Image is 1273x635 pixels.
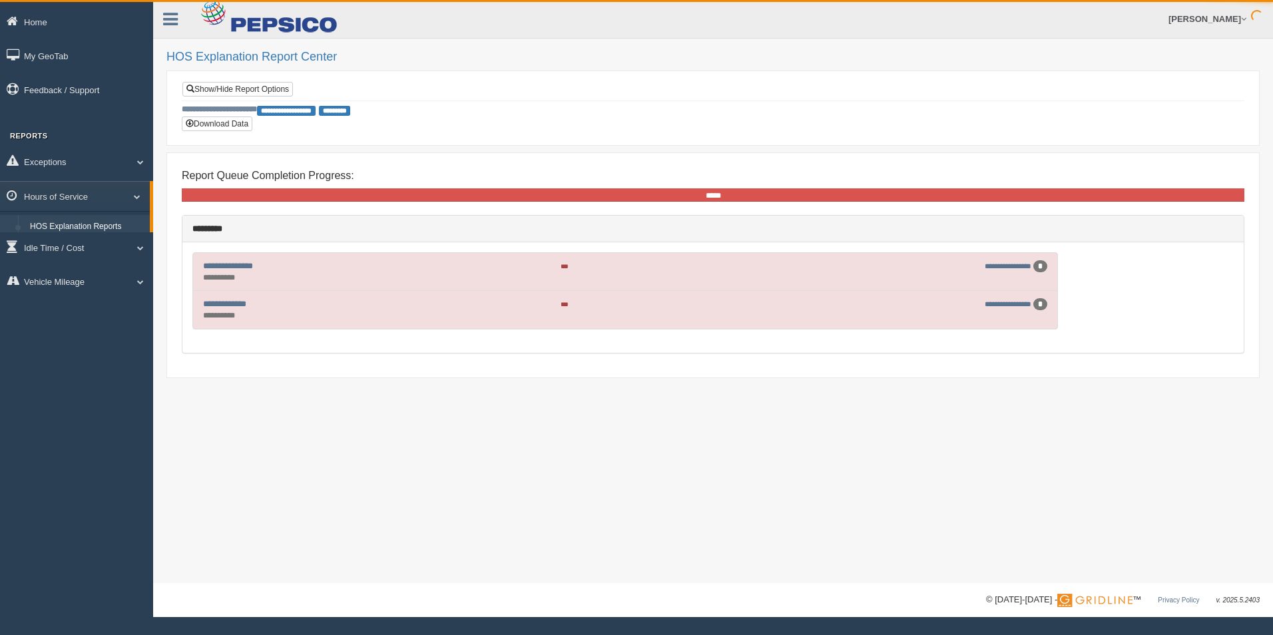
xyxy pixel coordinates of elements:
a: HOS Explanation Reports [24,215,150,239]
a: Privacy Policy [1158,596,1199,604]
a: Show/Hide Report Options [182,82,293,97]
button: Download Data [182,116,252,131]
div: © [DATE]-[DATE] - ™ [986,593,1260,607]
h4: Report Queue Completion Progress: [182,170,1244,182]
img: Gridline [1057,594,1133,607]
h2: HOS Explanation Report Center [166,51,1260,64]
span: v. 2025.5.2403 [1216,596,1260,604]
